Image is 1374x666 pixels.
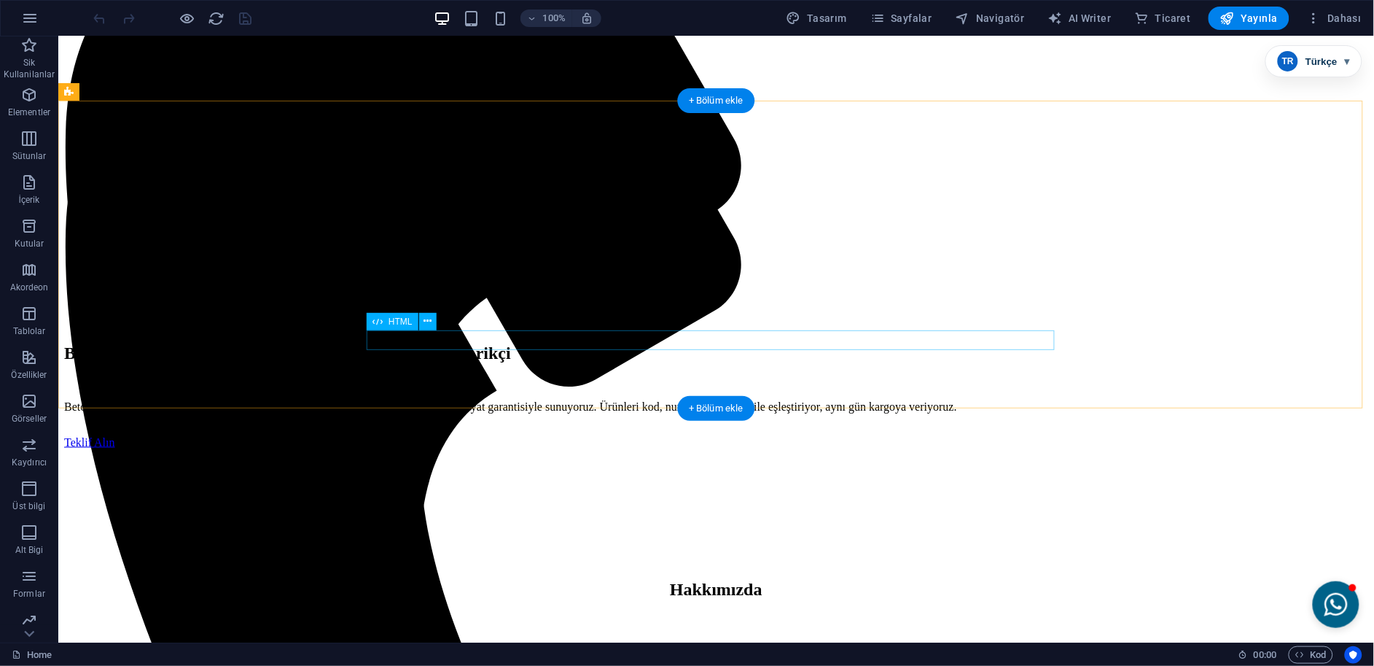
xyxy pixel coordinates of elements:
span: HTML [389,317,413,326]
i: Sayfayı yeniden yükleyin [208,10,225,27]
p: Kaydırıcı [12,457,47,468]
span: 00 00 [1254,646,1276,664]
p: Formlar [13,588,45,600]
span: Dahası [1307,11,1362,26]
h6: Oturum süresi [1238,646,1277,664]
button: Sayfalar [864,7,938,30]
p: Görseller [12,413,47,425]
button: Dahası [1301,7,1367,30]
button: Yayınla [1209,7,1289,30]
div: Tasarım (Ctrl+Alt+Y) [781,7,853,30]
span: Sayfalar [870,11,932,26]
p: Özellikler [11,369,47,381]
button: Open chat window [1254,545,1301,592]
button: Tasarım [781,7,853,30]
button: Ticaret [1129,7,1197,30]
a: Seçimi iptal etmek için tıkla. Sayfaları açmak için çift tıkla [12,646,52,664]
span: Navigatör [956,11,1025,26]
span: AI Writer [1048,11,1112,26]
p: Kutular [15,238,44,249]
span: Yayınla [1220,11,1278,26]
p: Elementler [8,107,50,118]
p: Alt Bigi [15,544,44,556]
span: : [1264,649,1266,660]
div: + Bölüm ekle [677,88,755,113]
h6: 100% [542,9,566,27]
p: İçerik [18,194,39,206]
span: Kod [1295,646,1327,664]
button: AI Writer [1042,7,1117,30]
p: Akordeon [10,282,49,293]
button: Usercentrics [1345,646,1362,664]
button: reload [208,9,225,27]
button: Kod [1289,646,1333,664]
i: Yeniden boyutlandırmada yakınlaştırma düzeyini seçilen cihaza uyacak şekilde otomatik olarak ayarla. [580,12,593,25]
p: Tablolar [13,325,46,337]
p: Üst bilgi [12,500,45,512]
span: Tasarım [786,11,847,26]
p: Sütunlar [12,150,47,162]
button: 100% [520,9,572,27]
div: + Bölüm ekle [677,396,755,421]
button: Navigatör [950,7,1031,30]
span: Ticaret [1135,11,1191,26]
